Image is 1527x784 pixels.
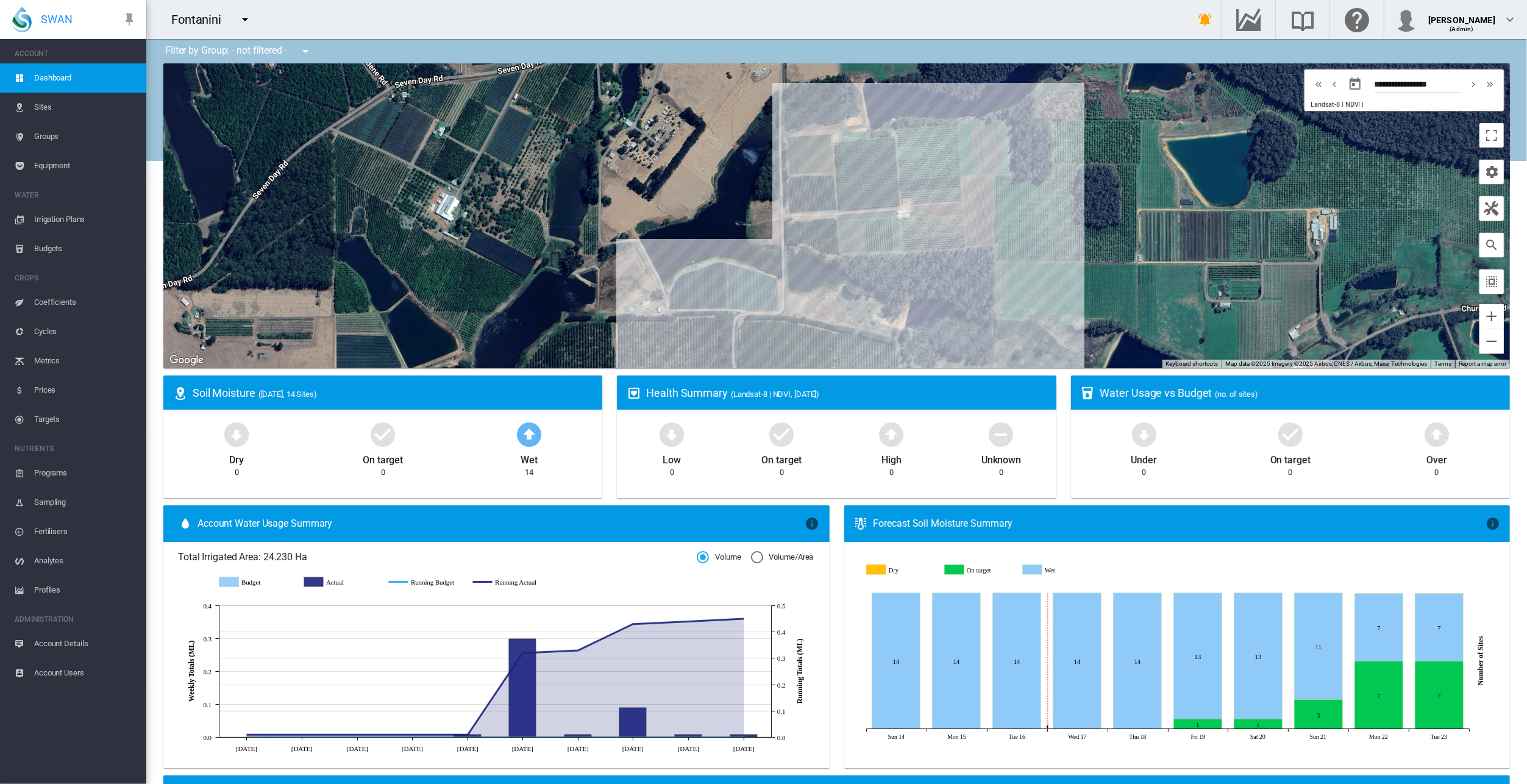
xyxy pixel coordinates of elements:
button: icon-menu-down [293,39,318,63]
md-icon: icon-chevron-left [1328,77,1341,91]
g: On target [945,565,1014,576]
div: 0 [670,467,674,478]
a: Open this area in Google Maps (opens a new window) [166,352,207,368]
div: 0 [235,467,239,478]
tspan: Wed 17 [1068,733,1086,740]
md-icon: icon-thermometer-lines [854,516,869,531]
md-icon: icon-information [805,516,820,531]
button: icon-chevron-left [1326,77,1342,91]
g: Wet Sep 22, 2025 7 [1354,594,1403,661]
circle: Running Budget Sep 9 0 [686,735,691,739]
circle: Running Actual Sep 16 0.45 [741,616,746,621]
tspan: Tue 23 [1430,733,1447,740]
md-icon: icon-arrow-down-bold-circle [222,419,251,449]
md-icon: icon-chevron-down [1503,12,1517,27]
tspan: Weekly Totals (ML) [187,641,196,702]
tspan: Mon 22 [1369,733,1388,740]
div: 0 [1142,467,1146,478]
g: Running Budget [389,577,461,588]
div: 0 [889,467,894,478]
span: Budgets [34,234,137,263]
tspan: 0.4 [777,629,786,636]
tspan: [DATE] [512,746,533,753]
div: Dry [229,449,244,467]
span: Landsat-8 | NDVI [1311,101,1360,109]
div: 14 [525,467,533,478]
tspan: [DATE] [347,746,368,753]
circle: Running Budget Jul 15 0 [244,735,249,739]
md-icon: icon-chevron-double-right [1483,77,1497,91]
g: Wet Sep 21, 2025 11 [1294,593,1342,700]
g: Wet [1023,565,1093,576]
button: icon-magnify [1479,233,1504,257]
md-icon: icon-magnify [1484,238,1499,252]
circle: Running Actual Aug 26 0.33 [575,647,580,652]
div: On target [363,449,403,467]
img: Google [166,352,207,368]
button: icon-chevron-right [1466,77,1482,91]
span: (Landsat-8 | NDVI, [DATE]) [731,390,819,399]
circle: Running Budget Jul 29 0 [355,735,360,739]
md-icon: icon-arrow-down-bold-circle [657,419,686,449]
button: Zoom in [1479,304,1504,329]
tspan: Fri 19 [1191,733,1205,740]
a: Terms [1434,360,1451,367]
tspan: [DATE] [457,746,479,753]
md-icon: Go to the Data Hub [1234,12,1263,27]
md-icon: icon-chevron-right [1467,77,1481,91]
md-icon: icon-information [1486,516,1500,531]
button: icon-bell-ring [1193,7,1217,32]
div: Health Summary [646,385,1046,401]
span: Map data ©2025 Imagery ©2025 Airbus, CNES / Airbus, Maxar Technologies [1225,360,1427,367]
md-icon: icon-minus-circle [986,419,1016,449]
tspan: 0.2 [777,682,785,689]
span: NUTRIENTS [15,439,137,458]
md-icon: icon-heart-box-outline [627,386,641,401]
tspan: Number of Sites [1476,636,1485,685]
md-icon: icon-bell-ring [1198,12,1212,27]
tspan: 0.2 [204,668,212,675]
tspan: Running Totals (ML) [796,639,804,704]
button: md-calendar [1343,72,1367,96]
div: Filter by Group: - not filtered - [156,39,321,63]
md-icon: icon-water [178,516,193,531]
md-icon: icon-checkbox-marked-circle [767,419,796,449]
g: Running Actual [473,577,546,588]
div: Forecast Soil Moisture Summary [874,517,1486,530]
md-icon: icon-cog [1484,165,1499,179]
button: icon-chevron-double-right [1482,77,1498,91]
div: [PERSON_NAME] [1428,9,1495,21]
tspan: 0.0 [204,734,212,741]
div: Low [663,449,681,467]
tspan: Mon 15 [947,733,966,740]
tspan: 0.5 [777,602,786,610]
span: SWAN [41,12,73,27]
md-radio-button: Volume/Area [751,552,814,563]
g: On target Sep 21, 2025 3 [1294,700,1342,729]
md-icon: icon-checkbox-marked-circle [368,419,397,449]
tspan: Sat 20 [1250,733,1265,740]
div: On target [761,449,802,467]
g: Budget [219,577,292,588]
span: Sites [34,93,137,122]
button: icon-menu-down [233,7,257,32]
span: Irrigation Plans [34,205,137,234]
md-icon: icon-arrow-up-bold-circle [514,419,544,449]
circle: Running Actual Jul 29 0.01 [355,732,360,737]
circle: Running Budget Aug 12 0 [465,735,470,739]
span: Prices [34,376,137,405]
button: icon-cog [1479,160,1504,184]
md-icon: icon-select-all [1484,274,1499,289]
md-icon: icon-arrow-up-bold-circle [877,419,906,449]
span: Analytes [34,546,137,576]
tspan: [DATE] [568,746,589,753]
span: (Admin) [1450,26,1474,32]
div: Water Usage vs Budget [1100,385,1500,401]
circle: Running Actual Jul 15 0.01 [244,732,249,737]
circle: Running Actual Sep 9 0.44 [686,619,691,624]
img: profile.jpg [1394,7,1418,32]
span: (no. of sites) [1215,390,1258,399]
tspan: [DATE] [622,746,644,753]
md-icon: icon-menu-down [298,44,313,59]
span: Sampling [34,488,137,517]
